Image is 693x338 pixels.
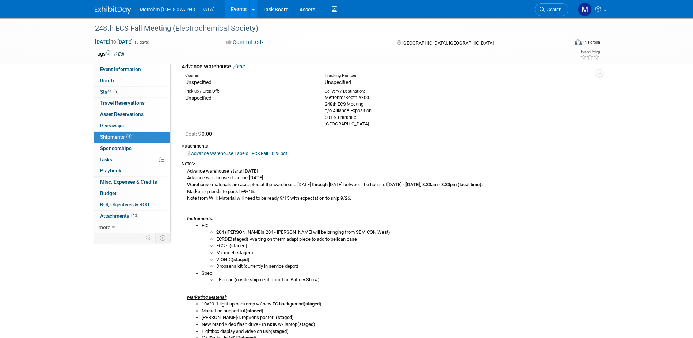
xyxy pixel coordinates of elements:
a: Shipments4 [94,132,170,143]
u: waiting on therm.adapt piece to add to pelican case [251,236,357,242]
span: Unspecified [325,79,351,85]
li: ECRDE [216,236,593,243]
div: 248th ECS Fall Meeting (Electrochemical Society) [92,22,557,35]
span: 4 [126,134,132,139]
span: 13 [131,213,138,218]
a: Misc. Expenses & Credits [94,177,170,188]
span: 0.00 [185,131,215,137]
span: Giveaways [100,123,124,128]
span: 6 [113,89,118,94]
span: Metrohm [GEOGRAPHIC_DATA] [140,7,215,12]
u: Marketing Material: [187,294,227,300]
span: Attachments [100,213,138,219]
span: Asset Reservations [100,111,144,117]
a: Search [535,3,568,16]
div: Pick-up / Drop-Off: [185,89,314,94]
a: ROI, Objectives & ROO [94,199,170,210]
a: Tasks [94,154,170,165]
b: (staged) [271,328,289,334]
span: Sponsorships [100,145,132,151]
li: EC: [202,222,593,270]
span: [GEOGRAPHIC_DATA], [GEOGRAPHIC_DATA] [402,40,494,46]
li: 204 ([PERSON_NAME]'s 204 - [PERSON_NAME] will be bringing from SEMICON West) [216,229,593,236]
b: (staged) [304,301,321,307]
span: Shipments [100,134,132,140]
b: (staged) [229,243,247,248]
a: Staff6 [94,87,170,98]
span: [DATE] [DATE] [95,38,133,45]
span: to [110,39,117,45]
div: Courier: [185,73,314,79]
li: ECCell [216,243,593,249]
b: (staged) [232,257,250,262]
td: Tags [95,50,126,57]
span: (3 days) [134,40,149,45]
span: Budget [100,190,117,196]
a: Giveaways [94,120,170,131]
li: [PERSON_NAME]/DropSens poster - [202,314,593,321]
span: Staff [100,89,118,95]
li: New brand video flash drive - In MSK w/ laptop [202,321,593,328]
i: Instruments: [187,216,213,221]
td: Toggle Event Tabs [155,233,170,243]
a: Asset Reservations [94,109,170,120]
a: Edit [233,64,245,70]
li: i-Raman (onsite shipment from The Battery Show) [216,277,593,283]
a: Budget [94,188,170,199]
a: Advance Warehouse Labels - ECS Fall 2025.pdf [187,151,287,156]
a: Attachments13 [94,211,170,222]
div: Attachments: [182,143,593,150]
li: 10x20 ft light up backdrop w/ new EC background [202,301,593,308]
span: ROI, Objectives & ROO [100,202,149,207]
div: Tracking Number: [325,73,488,79]
span: Cost: $ [185,131,202,137]
b: (staged) [245,308,263,313]
b: [DATE] - [DATE], 8:30am - 3:30pm (local time). [387,182,483,187]
b: (staged) [297,322,315,327]
li: Marketing support kit [202,308,593,315]
div: In-Person [583,40,600,45]
td: Personalize Event Tab Strip [143,233,156,243]
div: Advance Warehouse [182,63,593,71]
div: Event Format [525,38,601,49]
li: Spec: [202,270,593,283]
li: Lightbox display and video on usb [202,328,593,335]
a: Booth [94,75,170,86]
b: [DATE] [249,175,263,180]
div: Metrohm/Booth #300 248th ECS Meeting c/o Alliance Exposition 601 N Entrance [GEOGRAPHIC_DATA] [325,94,453,127]
li: VIONIC [216,256,593,263]
span: Misc. Expenses & Credits [100,179,157,185]
span: more [99,224,110,230]
div: Event Rating [580,50,600,54]
span: Unspecified [185,95,212,101]
button: Committed [224,38,267,46]
b: 9/15. [244,189,255,194]
b: (staged) - [231,236,251,242]
img: Format-Inperson.png [575,39,582,45]
img: ExhibitDay [95,6,131,14]
b: [DATE] [243,168,258,174]
a: Travel Reservations [94,98,170,109]
span: Event Information [100,66,141,72]
a: Edit [114,52,126,57]
span: Playbook [100,168,121,173]
b: (staged) [276,315,294,320]
a: Playbook [94,165,170,176]
div: Notes: [182,161,593,167]
img: Michelle Simoes [578,3,592,16]
span: Booth [100,78,122,83]
span: Tasks [99,157,112,162]
li: Microcell [216,249,593,256]
a: more [94,222,170,233]
a: Event Information [94,64,170,75]
u: Dropsens kit (currently in service depot) [216,263,298,269]
div: Delivery / Destination: [325,89,453,94]
div: Unspecified [185,79,314,86]
a: Sponsorships [94,143,170,154]
span: Search [545,7,561,12]
span: Travel Reservations [100,100,145,106]
b: (staged) [235,250,253,255]
i: Booth reservation complete [117,78,121,82]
